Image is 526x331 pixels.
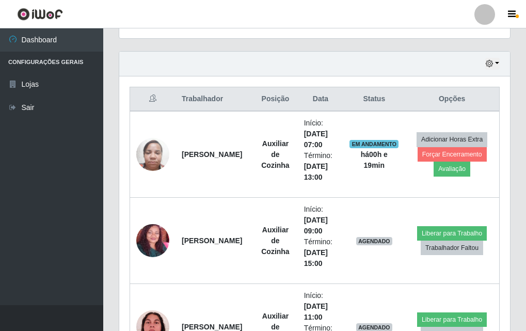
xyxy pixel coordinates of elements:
strong: Auxiliar de Cozinha [261,226,289,256]
th: Data [298,87,344,112]
button: Liberar para Trabalho [417,312,487,327]
button: Forçar Encerramento [418,147,487,162]
button: Trabalhador Faltou [421,241,483,255]
time: [DATE] 15:00 [304,248,328,267]
button: Adicionar Horas Extra [417,132,487,147]
button: Liberar para Trabalho [417,226,487,241]
img: 1678404349838.jpeg [136,132,169,176]
strong: há 00 h e 19 min [361,150,388,169]
time: [DATE] 09:00 [304,216,328,235]
span: EM ANDAMENTO [349,140,399,148]
time: [DATE] 13:00 [304,162,328,181]
strong: [PERSON_NAME] [182,237,242,245]
th: Opções [405,87,499,112]
th: Trabalhador [176,87,253,112]
time: [DATE] 11:00 [304,302,328,321]
li: Início: [304,118,338,150]
th: Status [343,87,405,112]
img: CoreUI Logo [17,8,63,21]
strong: [PERSON_NAME] [182,323,242,331]
li: Início: [304,204,338,237]
li: Término: [304,150,338,183]
strong: Auxiliar de Cozinha [261,139,289,169]
li: Término: [304,237,338,269]
span: AGENDADO [356,237,392,245]
img: 1695958183677.jpeg [136,207,169,275]
time: [DATE] 07:00 [304,130,328,149]
button: Avaliação [434,162,470,176]
th: Posição [253,87,297,112]
li: Início: [304,290,338,323]
strong: [PERSON_NAME] [182,150,242,159]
